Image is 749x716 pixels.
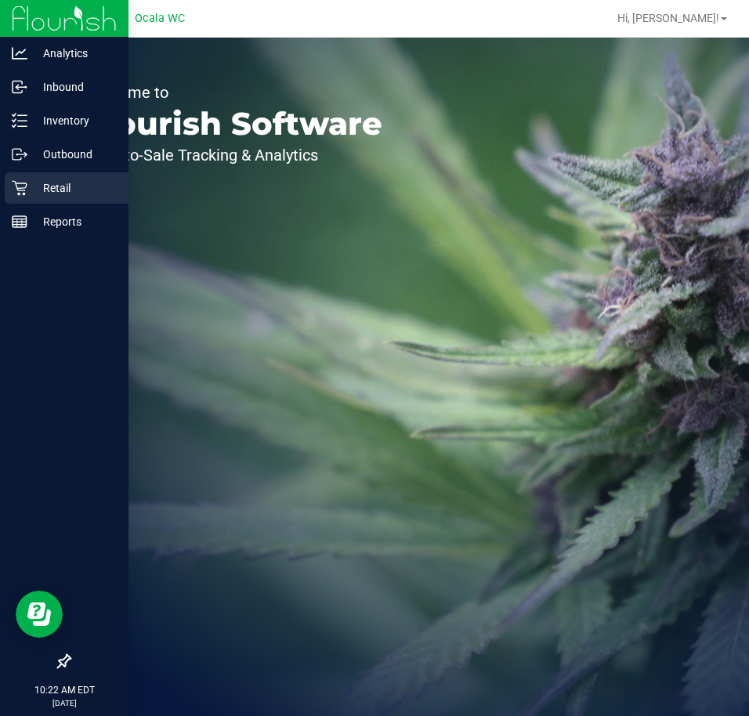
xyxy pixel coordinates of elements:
[27,212,121,231] p: Reports
[85,147,382,163] p: Seed-to-Sale Tracking & Analytics
[12,79,27,95] inline-svg: Inbound
[85,85,382,100] p: Welcome to
[12,146,27,162] inline-svg: Outbound
[12,180,27,196] inline-svg: Retail
[12,214,27,230] inline-svg: Reports
[27,78,121,96] p: Inbound
[617,12,719,24] span: Hi, [PERSON_NAME]!
[27,111,121,130] p: Inventory
[135,12,185,25] span: Ocala WC
[7,697,121,709] p: [DATE]
[16,591,63,638] iframe: Resource center
[12,113,27,128] inline-svg: Inventory
[85,108,382,139] p: Flourish Software
[27,145,121,164] p: Outbound
[27,44,121,63] p: Analytics
[27,179,121,197] p: Retail
[7,683,121,697] p: 10:22 AM EDT
[12,45,27,61] inline-svg: Analytics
